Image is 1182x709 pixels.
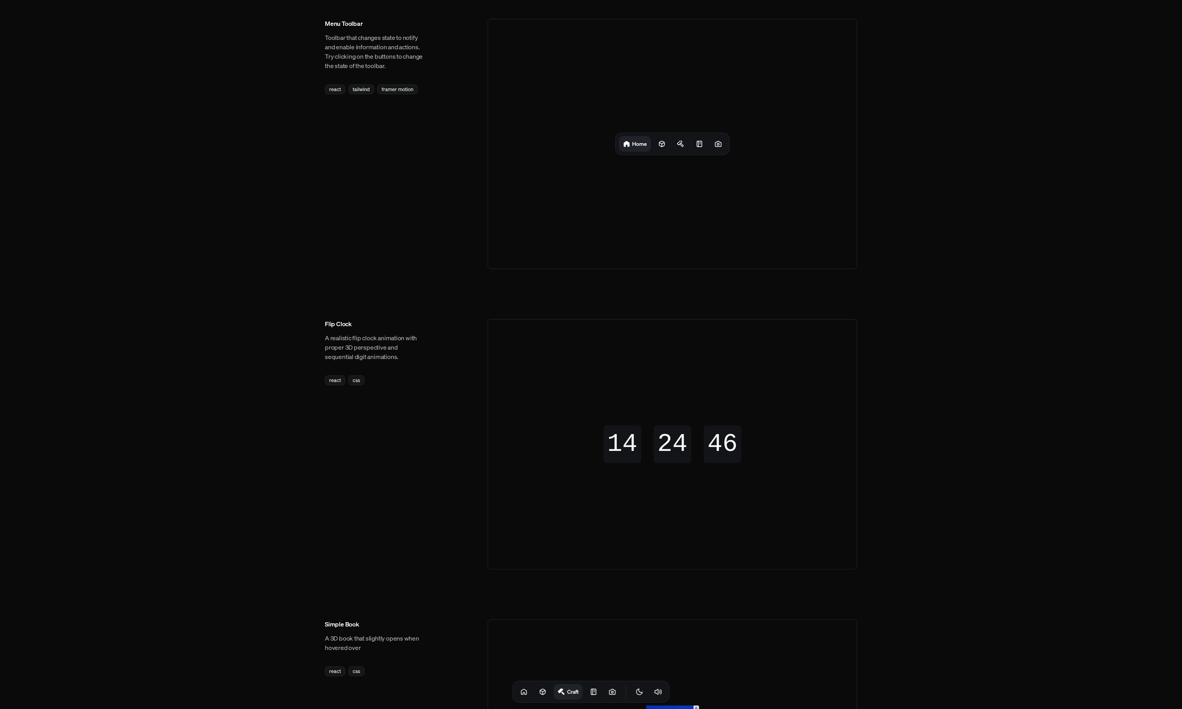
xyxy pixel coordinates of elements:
[325,84,345,94] div: react
[325,319,425,328] h3: Flip Clock
[704,425,741,463] div: 46
[632,140,647,147] h1: Home
[632,684,647,700] button: Toggle Theme
[650,684,666,700] button: Toggle Audio
[325,333,425,361] p: A realistic flip clock animation with proper 3D perspective and sequential digit animations.
[325,33,425,70] p: Toolbar that changes state to notify and enable information and actions. Try clicking on the butt...
[554,684,583,700] a: Craft
[325,375,345,385] div: react
[325,666,345,676] div: react
[348,84,374,94] div: tailwind
[348,666,364,676] div: css
[325,19,425,28] h3: Menu Toolbar
[325,619,425,629] h3: Simple Book
[325,634,425,652] p: A 3D book that slightly opens when hovered over
[348,375,364,385] div: css
[567,688,579,695] h1: Craft
[377,84,418,94] div: framer motion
